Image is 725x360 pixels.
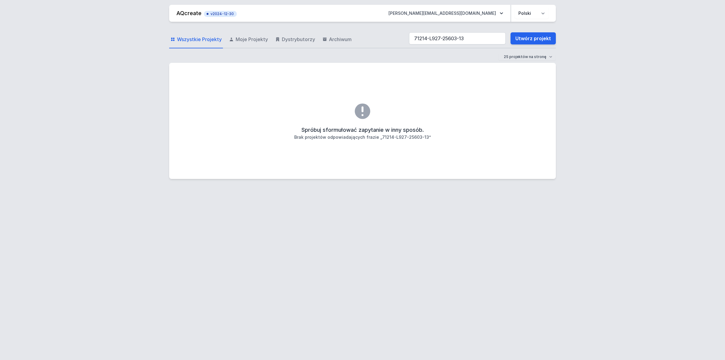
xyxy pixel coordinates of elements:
a: Moje Projekty [228,31,269,48]
a: Dystrybutorzy [274,31,316,48]
h3: Brak projektów odpowiadających frazie „71214-L927-25603-13” [294,134,431,140]
span: Wszystkie Projekty [177,36,222,43]
span: v2024-12-30 [207,11,234,16]
a: Wszystkie Projekty [169,31,223,48]
span: Archiwum [329,36,352,43]
span: Dystrybutorzy [282,36,315,43]
button: [PERSON_NAME][EMAIL_ADDRESS][DOMAIN_NAME] [384,8,508,19]
input: Szukaj wśród projektów i wersji... [409,32,506,44]
a: Archiwum [321,31,353,48]
span: Moje Projekty [236,36,268,43]
button: v2024-12-30 [204,10,237,17]
select: Wybierz język [515,8,549,19]
a: AQcreate [176,10,201,16]
h2: Spróbuj sformułować zapytanie w inny sposób. [301,126,424,134]
a: Utwórz projekt [511,32,556,44]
